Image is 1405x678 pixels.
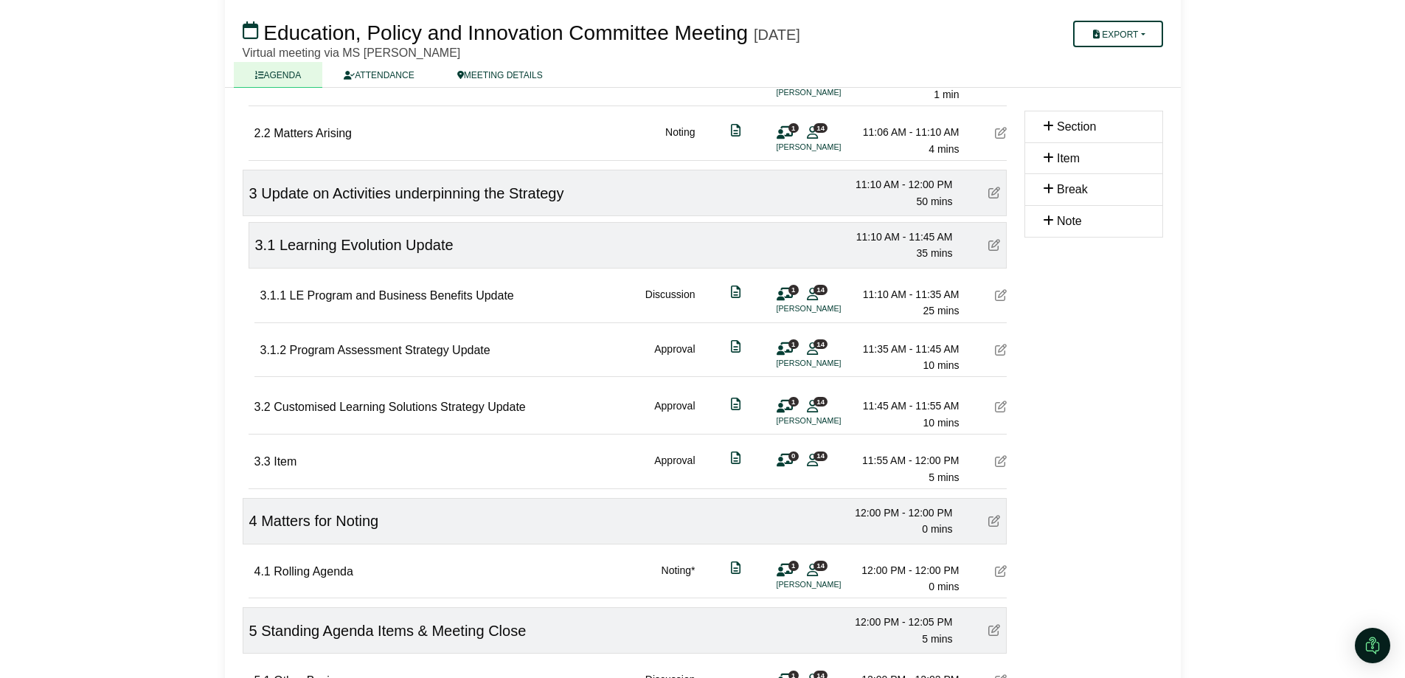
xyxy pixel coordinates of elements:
li: [PERSON_NAME] [777,357,887,370]
li: [PERSON_NAME] [777,302,887,315]
div: Approval [654,452,695,485]
div: 11:35 AM - 11:45 AM [856,341,960,357]
span: 1 [788,397,799,407]
div: 11:10 AM - 11:45 AM [850,229,953,245]
a: AGENDA [234,62,323,88]
span: 3.1 [255,237,276,253]
span: 14 [813,123,828,133]
div: Noting* [662,562,695,595]
div: 11:10 AM - 12:00 PM [850,176,953,193]
span: 5 [249,623,257,639]
span: Item [274,455,296,468]
span: Rolling Agenda [274,565,353,578]
div: 11:06 AM - 11:10 AM [856,124,960,140]
span: 4.1 [254,565,271,578]
div: 12:00 PM - 12:05 PM [850,614,953,630]
span: 35 mins [916,247,952,259]
span: 3 [249,185,257,201]
span: Item [1057,152,1080,165]
span: 25 mins [923,305,959,316]
span: Customised Learning Solutions Strategy Update [274,401,526,413]
span: 0 mins [929,581,959,592]
span: 14 [813,339,828,349]
div: Discussion [645,286,695,319]
span: 0 mins [922,523,952,535]
div: 11:55 AM - 12:00 PM [856,452,960,468]
span: 14 [813,452,828,461]
span: 3.3 [254,455,271,468]
span: 1 [788,285,799,294]
li: [PERSON_NAME] [777,141,887,153]
span: 10 mins [923,359,959,371]
div: [DATE] [754,26,800,44]
span: 50 mins [916,196,952,207]
li: [PERSON_NAME] [777,578,887,591]
span: Matters for Noting [261,513,378,529]
span: Break [1057,183,1088,196]
div: Approval [654,341,695,374]
button: Export [1073,21,1162,47]
li: [PERSON_NAME] [777,86,887,99]
div: Approval [654,398,695,431]
span: 3.2 [254,401,271,413]
div: 11:10 AM - 11:35 AM [856,286,960,302]
li: [PERSON_NAME] [777,415,887,427]
span: 2.2 [254,127,271,139]
span: 14 [813,561,828,570]
span: Virtual meeting via MS [PERSON_NAME] [243,46,461,59]
span: 14 [813,285,828,294]
span: 3.1.2 [260,344,287,356]
span: 1 [788,123,799,133]
span: 5 mins [929,471,959,483]
span: 1 [788,339,799,349]
span: Standing Agenda Items & Meeting Close [261,623,526,639]
span: 0 [788,452,799,461]
span: Update on Activities underpinning the Strategy [261,185,563,201]
span: Education, Policy and Innovation Committee Meeting [263,21,748,44]
div: Open Intercom Messenger [1355,628,1390,663]
span: 3.1.1 [260,289,287,302]
span: 1 min [934,89,959,100]
span: 1 [788,561,799,570]
span: Learning Evolution Update [280,237,454,253]
span: Section [1057,120,1096,133]
span: 4 [249,513,257,529]
span: 14 [813,397,828,407]
span: 10 mins [923,417,959,429]
a: MEETING DETAILS [436,62,564,88]
span: Note [1057,215,1082,227]
div: Noting [665,124,695,157]
span: Program Assessment Strategy Update [290,344,490,356]
div: 11:45 AM - 11:55 AM [856,398,960,414]
span: LE Program and Business Benefits Update [290,289,514,302]
span: 5 mins [922,633,952,645]
span: 4 mins [929,143,959,155]
span: Matters Arising [274,127,352,139]
a: ATTENDANCE [322,62,435,88]
div: 12:00 PM - 12:00 PM [850,505,953,521]
div: 12:00 PM - 12:00 PM [856,562,960,578]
